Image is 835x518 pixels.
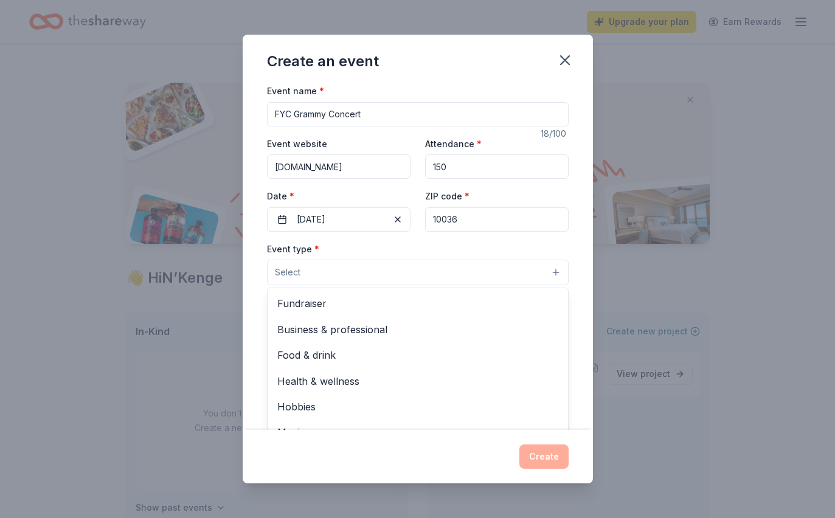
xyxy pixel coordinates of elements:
[277,424,558,440] span: Music
[277,399,558,415] span: Hobbies
[277,373,558,389] span: Health & wellness
[275,265,300,280] span: Select
[267,260,569,285] button: Select
[277,295,558,311] span: Fundraiser
[277,347,558,363] span: Food & drink
[267,288,569,433] div: Select
[277,322,558,337] span: Business & professional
